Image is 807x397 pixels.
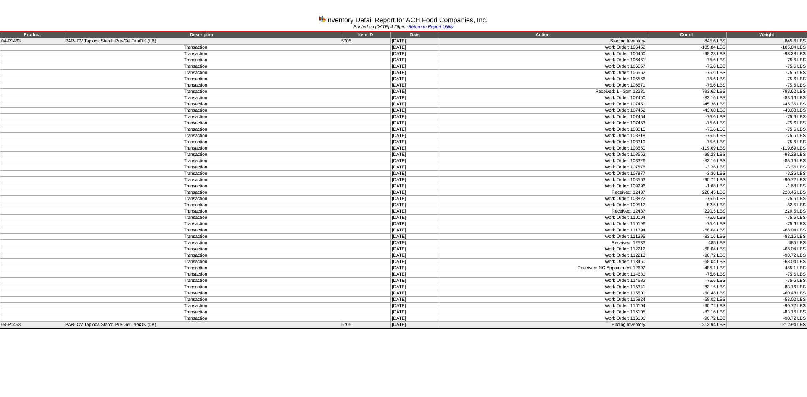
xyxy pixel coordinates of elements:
[646,133,727,139] td: -75.6 LBS
[727,189,807,196] td: 220.45 LBS
[439,278,646,284] td: Work Order: 114682
[646,315,727,322] td: -90.72 LBS
[646,234,727,240] td: -83.16 LBS
[727,297,807,303] td: -58.02 LBS
[727,259,807,265] td: -68.04 LBS
[0,227,391,234] td: Transaction
[646,145,727,152] td: -119.69 LBS
[727,139,807,145] td: -75.6 LBS
[439,63,646,70] td: Work Order: 106557
[439,183,646,189] td: Work Order: 109296
[727,240,807,246] td: 485 LBS
[0,177,391,183] td: Transaction
[727,271,807,278] td: -75.6 LBS
[727,152,807,158] td: -98.28 LBS
[646,208,727,215] td: 220.5 LBS
[391,51,439,57] td: [DATE]
[439,70,646,76] td: Work Order: 106562
[391,265,439,271] td: [DATE]
[439,252,646,259] td: Work Order: 112213
[439,76,646,82] td: Work Order: 106566
[0,57,391,63] td: Transaction
[391,234,439,240] td: [DATE]
[727,246,807,252] td: -68.04 LBS
[439,32,646,38] td: Action
[0,51,391,57] td: Transaction
[646,297,727,303] td: -58.02 LBS
[391,240,439,246] td: [DATE]
[727,101,807,108] td: -45.36 LBS
[0,322,64,329] td: 04-P1463
[391,202,439,208] td: [DATE]
[391,57,439,63] td: [DATE]
[0,271,391,278] td: Transaction
[439,57,646,63] td: Work Order: 106461
[391,164,439,171] td: [DATE]
[646,183,727,189] td: -1.68 LBS
[0,95,391,101] td: Transaction
[391,89,439,95] td: [DATE]
[646,259,727,265] td: -68.04 LBS
[727,265,807,271] td: 485.1 LBS
[0,290,391,297] td: Transaction
[391,145,439,152] td: [DATE]
[0,297,391,303] td: Transaction
[439,152,646,158] td: Work Order: 108562
[439,271,646,278] td: Work Order: 114681
[319,16,326,22] img: graph.gif
[0,189,391,196] td: Transaction
[727,303,807,309] td: -90.72 LBS
[391,32,439,38] td: Date
[727,108,807,114] td: -43.68 LBS
[340,38,390,45] td: 5705
[0,215,391,221] td: Transaction
[391,297,439,303] td: [DATE]
[0,309,391,315] td: Transaction
[439,297,646,303] td: Work Order: 115824
[439,82,646,89] td: Work Order: 106571
[64,322,340,329] td: PAR- CV Tapioca Starch Pre-Gel TapiOK (LB)
[727,208,807,215] td: 220.5 LBS
[727,76,807,82] td: -75.6 LBS
[391,95,439,101] td: [DATE]
[646,171,727,177] td: -3.36 LBS
[0,158,391,164] td: Transaction
[0,234,391,240] td: Transaction
[0,171,391,177] td: Transaction
[646,221,727,227] td: -75.6 LBS
[391,133,439,139] td: [DATE]
[391,114,439,120] td: [DATE]
[391,246,439,252] td: [DATE]
[646,89,727,95] td: 793.62 LBS
[391,221,439,227] td: [DATE]
[340,322,390,329] td: 5705
[646,284,727,290] td: -83.16 LBS
[0,208,391,215] td: Transaction
[727,202,807,208] td: -82.5 LBS
[391,309,439,315] td: [DATE]
[391,38,439,45] td: [DATE]
[727,133,807,139] td: -75.6 LBS
[727,171,807,177] td: -3.36 LBS
[0,221,391,227] td: Transaction
[439,202,646,208] td: Work Order: 109512
[439,265,646,271] td: Received: NO Appointment 12697
[391,196,439,202] td: [DATE]
[439,196,646,202] td: Work Order: 108822
[439,259,646,265] td: Work Order: 113460
[646,45,727,51] td: -105.84 LBS
[439,38,646,45] td: Starting Inventory
[439,108,646,114] td: Work Order: 107452
[439,171,646,177] td: Work Order: 107877
[646,271,727,278] td: -75.6 LBS
[727,234,807,240] td: -83.16 LBS
[727,183,807,189] td: -1.68 LBS
[0,196,391,202] td: Transaction
[391,45,439,51] td: [DATE]
[646,57,727,63] td: -75.6 LBS
[0,202,391,208] td: Transaction
[646,114,727,120] td: -75.6 LBS
[727,315,807,322] td: -90.72 LBS
[646,120,727,126] td: -75.6 LBS
[727,252,807,259] td: -90.72 LBS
